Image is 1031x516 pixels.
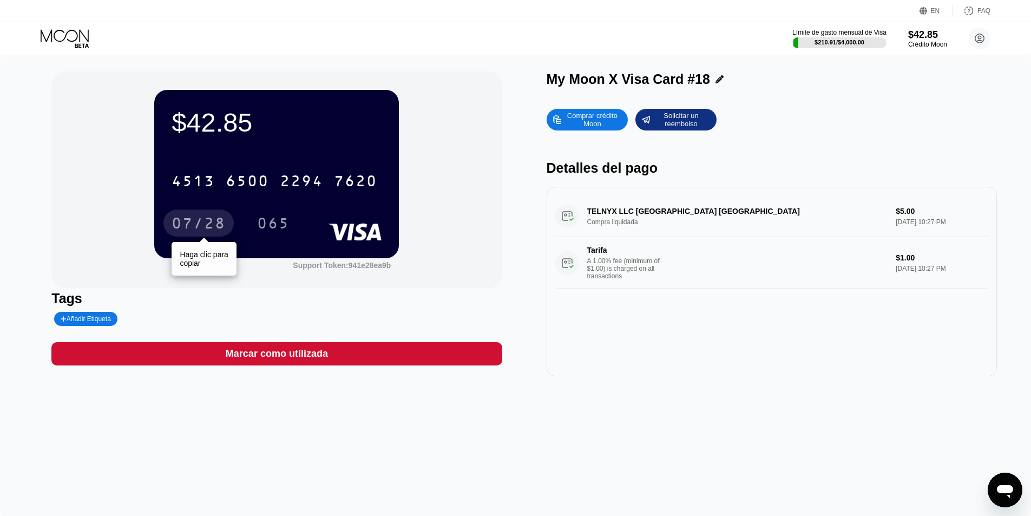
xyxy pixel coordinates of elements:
div: Comprar crédito Moon [547,109,628,130]
div: 065 [257,216,290,233]
div: $42.85 [908,29,947,41]
div: Añadir Etiqueta [54,312,117,326]
div: 065 [249,210,298,237]
div: [DATE] 10:27 PM [896,265,988,272]
div: Haga clic para copiar [180,250,228,267]
div: Detalles del pago [547,160,997,176]
div: EN [931,7,940,15]
div: Tarifa [587,246,663,254]
div: Comprar crédito Moon [562,111,622,128]
div: Límite de gasto mensual de Visa [792,29,886,36]
div: Support Token:941e28ea9b [293,261,391,270]
div: 07/28 [172,216,226,233]
div: Marcar como utilizada [51,342,502,365]
div: A 1.00% fee (minimum of $1.00) is charged on all transactions [587,257,668,280]
div: Solicitar un reembolso [635,109,717,130]
div: $42.85Crédito Moon [908,29,947,48]
div: FAQ [953,5,990,16]
div: FAQ [977,7,990,15]
div: EN [920,5,953,16]
div: 6500 [226,174,269,191]
div: $1.00 [896,253,988,262]
div: 07/28 [163,210,234,237]
div: My Moon X Visa Card #18 [547,71,710,87]
div: 4513650022947620 [165,167,384,194]
div: Support Token: 941e28ea9b [293,261,391,270]
div: Crédito Moon [908,41,947,48]
div: Añadir Etiqueta [61,315,111,323]
div: Tags [51,291,502,306]
div: $210.91 / $4,000.00 [815,39,864,45]
div: Límite de gasto mensual de Visa$210.91/$4,000.00 [792,29,886,48]
div: Solicitar un reembolso [651,111,711,128]
div: $42.85 [172,107,382,138]
div: TarifaA 1.00% fee (minimum of $1.00) is charged on all transactions$1.00[DATE] 10:27 PM [555,237,988,289]
iframe: Botón para iniciar la ventana de mensajería [988,473,1022,507]
div: Marcar como utilizada [226,348,328,360]
div: 7620 [334,174,377,191]
div: 4513 [172,174,215,191]
div: 2294 [280,174,323,191]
